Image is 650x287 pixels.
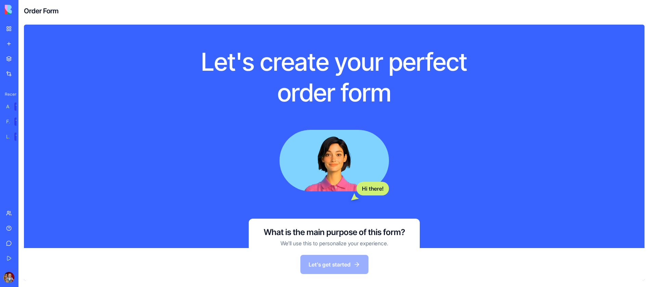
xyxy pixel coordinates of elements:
div: TRY [14,118,25,126]
div: TRY [14,133,25,141]
div: TRY [14,102,25,111]
p: We'll use this to personalize your experience. [281,239,388,247]
span: Recent [2,92,16,97]
h1: Let's create your perfect order form [181,46,487,108]
h4: Order Form [24,6,58,16]
a: Feedback FormTRY [2,115,29,128]
a: Literary BlogTRY [2,130,29,143]
a: AI Logo GeneratorTRY [2,100,29,113]
img: ACg8ocKEGhZiz6r0nsZY1gRbbHK59QREMOA56r8WH4nE_83pxjgbhHE=s96-c [3,272,14,283]
div: Literary Blog [6,133,10,140]
img: logo [5,5,47,14]
div: Hi there! [356,182,389,195]
h3: What is the main purpose of this form? [264,227,405,238]
div: Feedback Form [6,118,10,125]
div: AI Logo Generator [6,103,10,110]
